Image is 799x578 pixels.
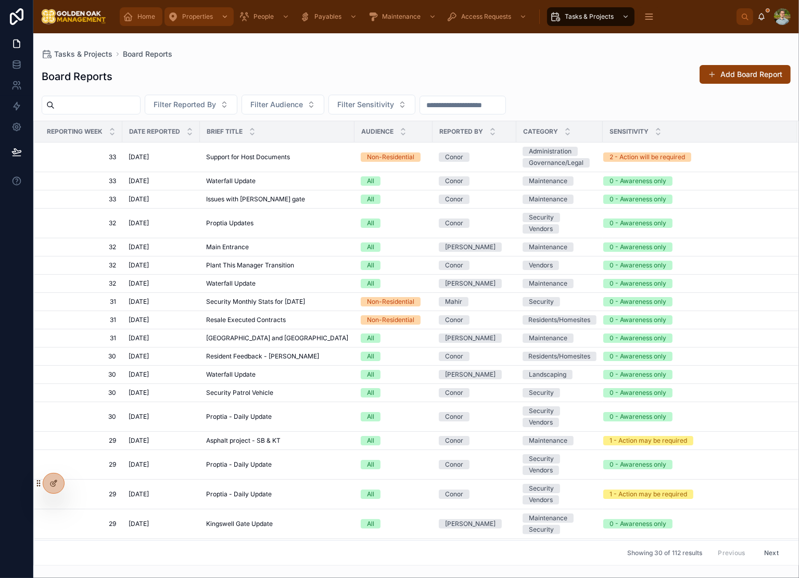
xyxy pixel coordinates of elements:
span: [DATE] [129,261,149,269]
div: Security [529,406,554,416]
span: [DATE] [129,243,149,251]
div: All [367,490,374,499]
a: 0 - Awareness only [603,176,785,186]
span: 32 [46,261,116,269]
a: 0 - Awareness only [603,352,785,361]
span: Tasks & Projects [565,12,614,21]
span: [DATE] [129,219,149,227]
a: 0 - Awareness only [603,460,785,469]
span: [DATE] [129,490,149,498]
span: [DATE] [129,352,149,361]
a: 29 [46,520,116,528]
div: Vendors [529,466,553,475]
a: All [361,219,426,228]
div: Security [529,525,554,534]
a: All [361,176,426,186]
a: 29 [46,436,116,445]
a: Maintenance [364,7,441,26]
a: All [361,352,426,361]
a: [DATE] [129,352,194,361]
div: 0 - Awareness only [610,315,666,325]
div: Conor [445,412,463,421]
span: 30 [46,389,116,397]
a: SecurityVendors [523,484,597,505]
a: All [361,460,426,469]
span: 31 [46,316,116,324]
div: [PERSON_NAME] [445,370,496,379]
span: Filter Audience [250,99,303,110]
span: [DATE] [129,370,149,379]
div: Conor [445,315,463,325]
a: All [361,333,426,343]
a: Residents/Homesites [523,315,597,325]
div: Maintenance [529,279,567,288]
a: 29 [46,490,116,498]
a: 0 - Awareness only [603,333,785,343]
div: 0 - Awareness only [610,219,666,228]
a: [DATE] [129,460,194,469]
span: 32 [46,243,116,251]
span: Filter Sensitivity [337,99,394,110]
a: [DATE] [129,243,194,251]
div: Non-Residential [367,297,414,306]
a: 0 - Awareness only [603,219,785,228]
div: Non-Residential [367,315,414,325]
span: Proptia - Daily Update [206,413,272,421]
span: Waterfall Update [206,279,256,288]
a: [PERSON_NAME] [439,333,510,343]
div: scrollable content [115,5,737,28]
div: 0 - Awareness only [610,388,666,397]
a: 0 - Awareness only [603,315,785,325]
a: Maintenance [523,176,597,186]
a: Residents/Homesites [523,352,597,361]
span: Resident Feedback - [PERSON_NAME] [206,352,319,361]
a: Proptia - Daily Update [206,460,348,469]
a: Non-Residential [361,315,426,325]
button: Select Button [145,95,237,114]
div: Maintenance [529,436,567,445]
a: Security [523,297,597,306]
a: Conor [439,388,510,397]
div: Landscaping [529,370,566,379]
a: Security Monthly Stats for [DATE] [206,298,348,306]
span: [DATE] [129,153,149,161]
div: Conor [445,460,463,469]
a: 2 - Action will be required [603,152,785,162]
a: Issues with [PERSON_NAME] gate [206,195,348,203]
a: 0 - Awareness only [603,195,785,204]
a: All [361,490,426,499]
span: 32 [46,219,116,227]
div: Vendors [529,495,553,505]
a: Waterfall Update [206,279,348,288]
a: 33 [46,195,116,203]
div: 1 - Action may be required [610,490,687,499]
a: Conor [439,315,510,325]
div: Security [529,213,554,222]
span: Tasks & Projects [54,49,112,59]
div: Maintenance [529,513,567,523]
a: Access Requests [443,7,532,26]
a: [DATE] [129,177,194,185]
a: [DATE] [129,413,194,421]
a: Tasks & Projects [42,49,112,59]
a: [PERSON_NAME] [439,370,510,379]
a: 30 [46,352,116,361]
span: Showing 30 of 112 results [627,549,702,557]
a: [DATE] [129,370,194,379]
div: All [367,261,374,270]
a: 31 [46,334,116,342]
a: 32 [46,279,116,288]
a: [DATE] [129,520,194,528]
a: Conor [439,261,510,270]
div: Mahir [445,297,462,306]
a: [GEOGRAPHIC_DATA] and [GEOGRAPHIC_DATA] [206,334,348,342]
a: Conor [439,352,510,361]
a: 33 [46,153,116,161]
div: Vendors [529,261,553,270]
a: Home [120,7,162,26]
div: 0 - Awareness only [610,352,666,361]
a: MaintenanceSecurity [523,513,597,534]
button: Add Board Report [700,65,791,84]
